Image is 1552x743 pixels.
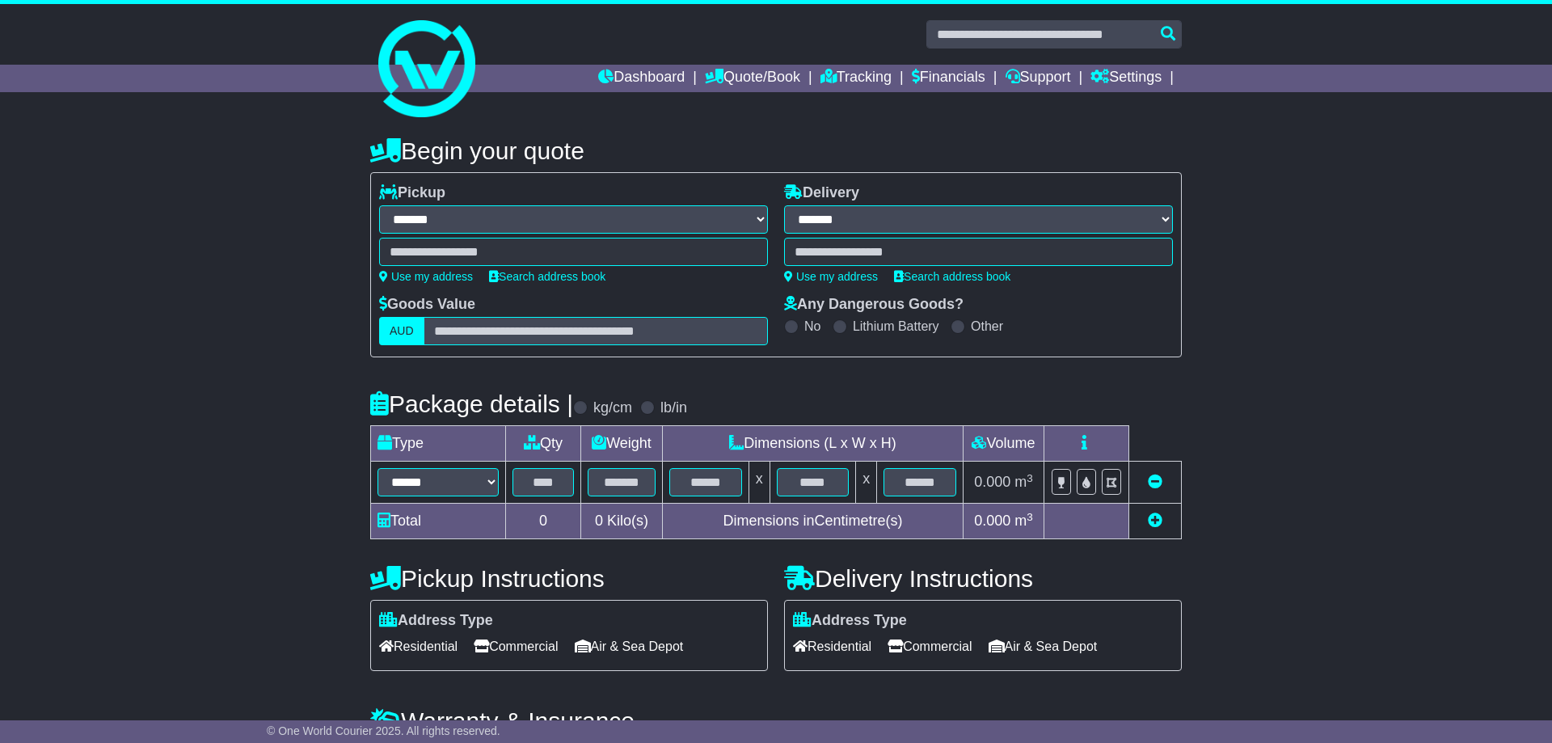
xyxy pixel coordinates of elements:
[379,184,445,202] label: Pickup
[749,462,770,504] td: x
[971,319,1003,334] label: Other
[474,634,558,659] span: Commercial
[784,296,964,314] label: Any Dangerous Goods?
[856,462,877,504] td: x
[593,399,632,417] label: kg/cm
[1027,511,1033,523] sup: 3
[371,426,506,462] td: Type
[370,390,573,417] h4: Package details |
[820,65,892,92] a: Tracking
[370,707,1182,734] h4: Warranty & Insurance
[581,504,663,539] td: Kilo(s)
[888,634,972,659] span: Commercial
[379,296,475,314] label: Goods Value
[371,504,506,539] td: Total
[989,634,1098,659] span: Air & Sea Depot
[894,270,1010,283] a: Search address book
[370,565,768,592] h4: Pickup Instructions
[1014,513,1033,529] span: m
[575,634,684,659] span: Air & Sea Depot
[506,504,581,539] td: 0
[660,399,687,417] label: lb/in
[974,513,1010,529] span: 0.000
[1027,472,1033,484] sup: 3
[662,504,963,539] td: Dimensions in Centimetre(s)
[379,317,424,345] label: AUD
[804,319,820,334] label: No
[379,634,458,659] span: Residential
[784,270,878,283] a: Use my address
[793,634,871,659] span: Residential
[705,65,800,92] a: Quote/Book
[974,474,1010,490] span: 0.000
[506,426,581,462] td: Qty
[1148,474,1162,490] a: Remove this item
[379,612,493,630] label: Address Type
[489,270,605,283] a: Search address book
[598,65,685,92] a: Dashboard
[1014,474,1033,490] span: m
[662,426,963,462] td: Dimensions (L x W x H)
[370,137,1182,164] h4: Begin your quote
[784,184,859,202] label: Delivery
[267,724,500,737] span: © One World Courier 2025. All rights reserved.
[912,65,985,92] a: Financials
[581,426,663,462] td: Weight
[595,513,603,529] span: 0
[1148,513,1162,529] a: Add new item
[1006,65,1071,92] a: Support
[784,565,1182,592] h4: Delivery Instructions
[1090,65,1162,92] a: Settings
[963,426,1044,462] td: Volume
[853,319,939,334] label: Lithium Battery
[793,612,907,630] label: Address Type
[379,270,473,283] a: Use my address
